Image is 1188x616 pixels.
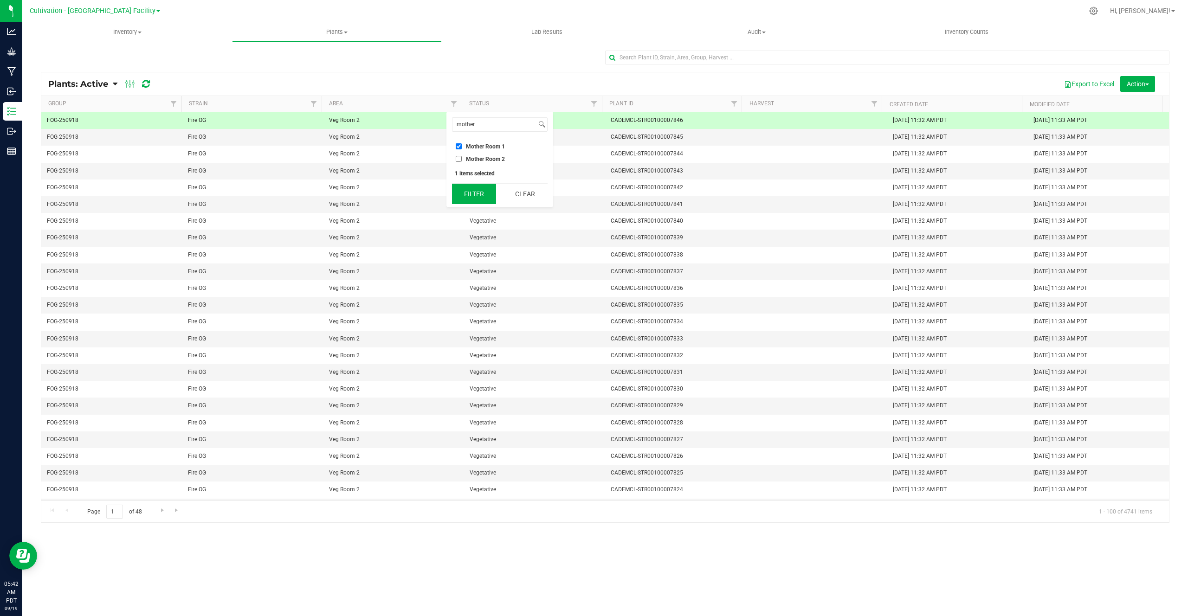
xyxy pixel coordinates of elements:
a: Filter [166,96,181,112]
span: [DATE] 11:32 AM PDT [893,267,947,276]
span: Fire OG [188,284,318,293]
span: [DATE] 11:32 AM PDT [893,250,947,259]
span: Veg Room 2 [329,284,459,293]
span: CADEMCL-STR00100007837 [611,267,741,276]
span: Plants: Active [48,79,108,89]
span: Inventory [22,28,232,36]
span: Vegetative [470,233,600,242]
span: Fire OG [188,200,318,209]
a: Filter [586,96,601,112]
span: Vegetative [470,317,600,326]
span: FOG-250918 [47,418,177,427]
span: Veg Room 2 [329,334,459,343]
span: Vegetative [470,301,600,309]
span: Fire OG [188,401,318,410]
span: Fire OG [188,149,318,158]
span: Fire OG [188,485,318,494]
span: [DATE] 11:33 AM PDT [1033,468,1087,477]
a: Lab Results [442,22,652,42]
span: Veg Room 2 [329,401,459,410]
span: Inventory Counts [932,28,1001,36]
span: FOG-250918 [47,233,177,242]
span: CADEMCL-STR00100007829 [611,401,741,410]
span: CADEMCL-STR00100007835 [611,301,741,309]
span: 1 - 100 of 4741 items [1091,505,1160,519]
span: [DATE] 11:33 AM PDT [1033,435,1087,444]
span: Fire OG [188,468,318,477]
span: Vegetative [470,267,600,276]
span: [DATE] 11:33 AM PDT [1033,334,1087,343]
input: 1 [106,505,123,519]
span: FOG-250918 [47,301,177,309]
span: CADEMCL-STR00100007826 [611,452,741,461]
inline-svg: Analytics [7,27,16,36]
span: FOG-250918 [47,334,177,343]
span: Vegetative [470,385,600,393]
span: Veg Room 2 [329,133,459,141]
span: [DATE] 11:32 AM PDT [893,217,947,225]
span: CADEMCL-STR00100007832 [611,351,741,360]
span: Fire OG [188,133,318,141]
input: Search Plant ID, Strain, Area, Group, Harvest ... [605,51,1169,64]
span: Mother Room 2 [466,156,505,162]
input: Mother Room 1 [456,143,462,149]
span: Vegetative [470,485,600,494]
span: Veg Room 2 [329,351,459,360]
span: Vegetative [470,468,600,477]
span: CADEMCL-STR00100007834 [611,317,741,326]
span: Fire OG [188,317,318,326]
span: Plants [232,28,441,36]
a: Created Date [890,101,928,108]
a: Strain [189,100,208,107]
span: Veg Room 2 [329,167,459,175]
span: Veg Room 2 [329,418,459,427]
span: [DATE] 11:33 AM PDT [1033,167,1087,175]
a: Inventory [22,22,232,42]
inline-svg: Inventory [7,107,16,116]
span: [DATE] 11:32 AM PDT [893,334,947,343]
span: CADEMCL-STR00100007824 [611,485,741,494]
p: 05:42 AM PDT [4,580,18,605]
a: Modified Date [1030,101,1070,108]
span: Veg Room 2 [329,368,459,377]
span: Vegetative [470,250,600,259]
span: [DATE] 11:33 AM PDT [1033,452,1087,461]
span: [DATE] 11:32 AM PDT [893,233,947,242]
span: Veg Room 2 [329,485,459,494]
span: [DATE] 11:33 AM PDT [1033,317,1087,326]
a: Harvest [749,100,774,107]
span: Vegetative [470,334,600,343]
span: [DATE] 11:33 AM PDT [1033,200,1087,209]
a: Filter [726,96,742,112]
inline-svg: Manufacturing [7,67,16,76]
span: CADEMCL-STR00100007838 [611,250,741,259]
span: Veg Room 2 [329,217,459,225]
span: CADEMCL-STR00100007825 [611,468,741,477]
span: [DATE] 11:32 AM PDT [893,284,947,293]
span: [DATE] 11:32 AM PDT [893,149,947,158]
span: [DATE] 11:32 AM PDT [893,167,947,175]
inline-svg: Inbound [7,87,16,96]
span: [DATE] 11:32 AM PDT [893,183,947,192]
button: Filter [452,184,497,204]
span: [DATE] 11:32 AM PDT [893,317,947,326]
span: CADEMCL-STR00100007839 [611,233,741,242]
span: CADEMCL-STR00100007841 [611,200,741,209]
span: [DATE] 11:32 AM PDT [893,133,947,141]
span: Page of 48 [79,505,149,519]
span: FOG-250918 [47,452,177,461]
span: Fire OG [188,267,318,276]
span: FOG-250918 [47,351,177,360]
span: Fire OG [188,250,318,259]
span: [DATE] 11:32 AM PDT [893,368,947,377]
span: FOG-250918 [47,183,177,192]
span: Veg Room 2 [329,317,459,326]
a: Filter [866,96,882,112]
span: CADEMCL-STR00100007843 [611,167,741,175]
span: [DATE] 11:33 AM PDT [1033,233,1087,242]
span: FOG-250918 [47,368,177,377]
div: 1 items selected [455,170,545,177]
span: Lab Results [519,28,575,36]
span: [DATE] 11:32 AM PDT [893,385,947,393]
span: [DATE] 11:33 AM PDT [1033,149,1087,158]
